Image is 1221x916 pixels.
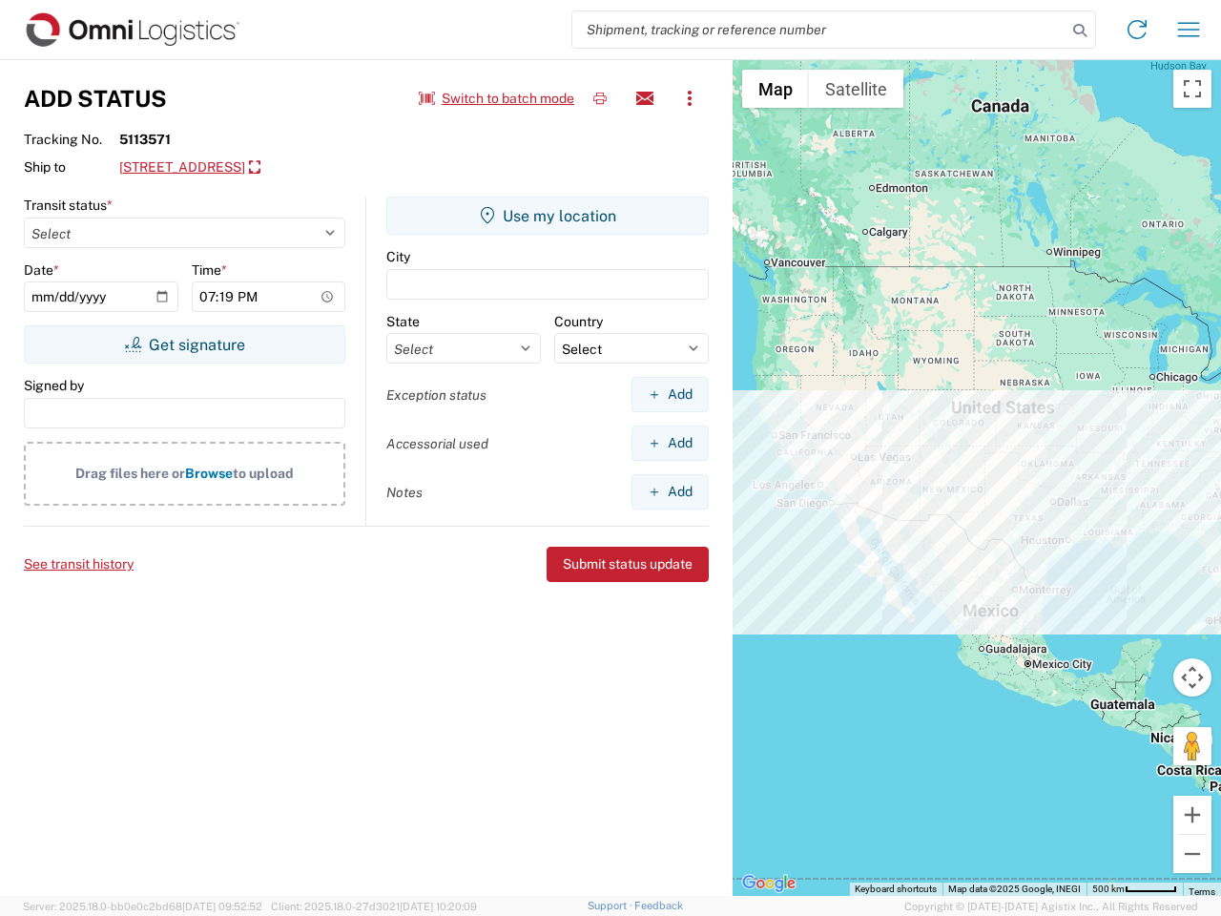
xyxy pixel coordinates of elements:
span: Server: 2025.18.0-bb0e0c2bd68 [23,901,262,912]
button: Add [631,426,709,461]
button: Keyboard shortcuts [855,883,937,896]
span: Client: 2025.18.0-27d3021 [271,901,477,912]
label: Accessorial used [386,435,488,452]
span: [DATE] 10:20:09 [400,901,477,912]
label: Date [24,261,59,279]
button: Zoom in [1173,796,1211,834]
label: Time [192,261,227,279]
button: Add [631,377,709,412]
a: Terms [1189,886,1215,897]
span: to upload [233,466,294,481]
span: 500 km [1092,884,1125,894]
a: Feedback [634,900,683,911]
button: Show satellite imagery [809,70,903,108]
label: City [386,248,410,265]
button: Get signature [24,325,345,364]
button: Show street map [742,70,809,108]
button: Map camera controls [1173,658,1211,697]
a: [STREET_ADDRESS] [119,152,260,184]
label: Country [554,313,603,330]
button: Map Scale: 500 km per 51 pixels [1086,883,1183,896]
label: Signed by [24,377,84,394]
button: Drag Pegman onto the map to open Street View [1173,727,1211,765]
span: [DATE] 09:52:52 [182,901,262,912]
label: Transit status [24,197,113,214]
button: Add [631,474,709,510]
a: Open this area in Google Maps (opens a new window) [737,871,800,896]
label: Notes [386,484,423,501]
span: Tracking No. [24,131,119,148]
h3: Add Status [24,85,167,113]
span: Map data ©2025 Google, INEGI [948,884,1081,894]
button: Switch to batch mode [419,83,574,114]
strong: 5113571 [119,131,171,148]
button: Toggle fullscreen view [1173,70,1211,108]
span: Ship to [24,158,119,176]
label: State [386,313,420,330]
button: Use my location [386,197,709,235]
label: Exception status [386,386,486,404]
span: Drag files here or [75,466,185,481]
button: Zoom out [1173,835,1211,873]
input: Shipment, tracking or reference number [572,11,1066,48]
span: Copyright © [DATE]-[DATE] Agistix Inc., All Rights Reserved [904,898,1198,915]
button: Submit status update [547,547,709,582]
img: Google [737,871,800,896]
button: See transit history [24,549,134,580]
a: Support [588,900,635,911]
span: Browse [185,466,233,481]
